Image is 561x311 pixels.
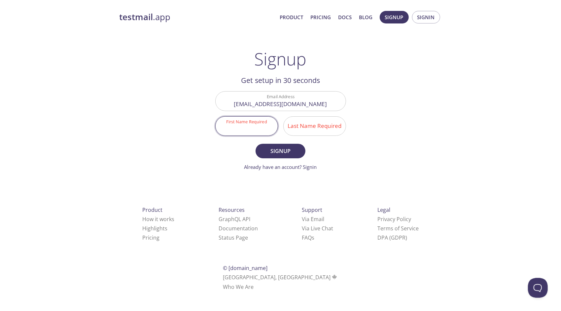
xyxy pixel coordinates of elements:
[302,225,333,232] a: Via Live Chat
[219,215,250,223] a: GraphQL API
[223,264,267,272] span: © [DOMAIN_NAME]
[223,274,338,281] span: [GEOGRAPHIC_DATA], [GEOGRAPHIC_DATA]
[377,215,411,223] a: Privacy Policy
[280,13,303,21] a: Product
[120,11,153,23] strong: testmail
[142,225,167,232] a: Highlights
[302,234,314,241] a: FAQ
[338,13,352,21] a: Docs
[219,225,258,232] a: Documentation
[142,234,159,241] a: Pricing
[302,215,324,223] a: Via Email
[359,13,373,21] a: Blog
[255,49,307,69] h1: Signup
[312,234,314,241] span: s
[311,13,331,21] a: Pricing
[377,234,407,241] a: DPA (GDPR)
[219,234,248,241] a: Status Page
[120,12,275,23] a: testmail.app
[142,215,174,223] a: How it works
[417,13,435,21] span: Signin
[256,144,305,158] button: Signup
[223,283,254,291] a: Who We Are
[412,11,440,23] button: Signin
[263,146,298,156] span: Signup
[142,206,162,214] span: Product
[377,206,390,214] span: Legal
[528,278,548,298] iframe: Help Scout Beacon - Open
[219,206,245,214] span: Resources
[215,75,346,86] h2: Get setup in 30 seconds
[302,206,322,214] span: Support
[244,164,317,170] a: Already have an account? Signin
[377,225,419,232] a: Terms of Service
[385,13,403,21] span: Signup
[380,11,409,23] button: Signup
